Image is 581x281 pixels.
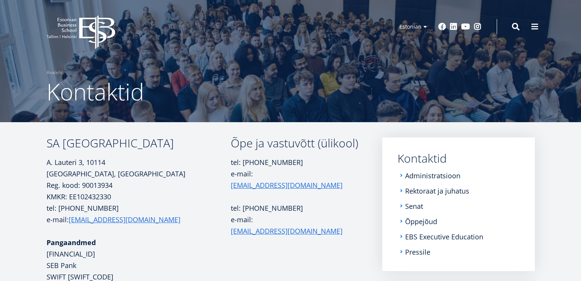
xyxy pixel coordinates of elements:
span: Kontaktid [47,76,144,107]
h3: SA [GEOGRAPHIC_DATA] [47,137,231,149]
a: [EMAIL_ADDRESS][DOMAIN_NAME] [69,214,180,225]
a: Õppejõud [405,218,437,225]
a: Kontaktid [398,153,520,164]
a: [EMAIL_ADDRESS][DOMAIN_NAME] [231,225,343,237]
a: Linkedin [450,23,457,31]
p: A. Lauteri 3, 10114 [GEOGRAPHIC_DATA], [GEOGRAPHIC_DATA] Reg. kood: 90013934 [47,157,231,191]
p: tel: [PHONE_NUMBER] [231,202,360,214]
a: Rektoraat ja juhatus [405,187,469,195]
a: Instagram [474,23,481,31]
a: [EMAIL_ADDRESS][DOMAIN_NAME] [231,179,343,191]
a: Administratsioon [405,172,460,179]
p: tel: [PHONE_NUMBER] e-mail: [231,157,360,191]
a: Avaleht [47,69,63,76]
strong: Pangaandmed [47,238,96,247]
h3: Õpe ja vastuvõtt (ülikool) [231,137,360,149]
a: Senat [405,202,423,210]
a: Youtube [461,23,470,31]
a: EBS Executive Education [405,233,483,241]
a: Facebook [438,23,446,31]
p: e-mail: [231,214,360,237]
p: KMKR: EE102432330 [47,191,231,202]
a: Pressile [405,248,430,256]
p: tel: [PHONE_NUMBER] e-mail: [47,202,231,225]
